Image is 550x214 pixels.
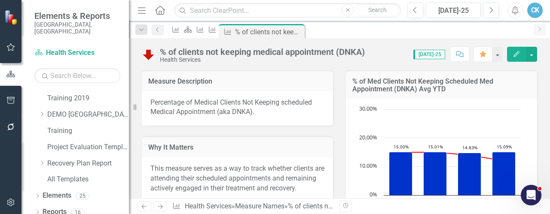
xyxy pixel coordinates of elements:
text: 0% [370,190,377,198]
a: Training 2019 [47,93,129,103]
h3: % of Med Clients Not Keeping Scheduled Med Appointment (DNKA) Avg YTD [352,78,531,93]
span: [DATE]-25 [413,50,445,59]
h3: Measure Description [148,78,327,85]
text: 30.00% [359,105,377,112]
div: 25 [76,192,89,199]
div: [DATE]-25 [429,6,478,16]
button: [DATE]-25 [426,3,481,18]
a: Recovery Plan Report [47,159,129,169]
iframe: Intercom live chat [521,185,541,205]
a: Training [47,126,129,136]
div: Health Services [160,57,365,63]
path: 2021, 15.00286383. Avg-DNKA-YTD. [389,152,412,196]
a: Health Services [185,202,232,210]
path: 2024, 15.08738647. Avg-DNKA-YTD. [492,152,516,196]
span: This measure serves as a way to track whether clients are attending their scheduled appointments ... [150,164,324,192]
div: % of clients not keeping medical appointment (DNKA) [288,202,450,210]
a: Elements [43,191,71,201]
img: Below Plan [142,48,156,61]
input: Search ClearPoint... [174,3,401,18]
text: 15.01% [428,144,443,150]
path: 2022, 15.00589644. Avg-DNKA-YTD. [424,152,447,196]
input: Search Below... [34,68,120,83]
text: 15.09% [497,144,512,150]
button: Search [356,4,399,16]
path: 2023, 14.82695063. Avg-DNKA-YTD. [458,153,481,196]
span: Search [368,6,387,13]
div: % of clients not keeping medical appointment (DNKA) [160,47,365,57]
img: ClearPoint Strategy [4,9,19,24]
g: Avg-DNKA-YTD, series 1 of 2. Bar series with 4 bars. [389,152,516,196]
div: » » [172,202,333,211]
button: CK [527,3,543,18]
text: 15.00% [394,144,409,150]
a: Health Services [34,48,120,58]
text: 10.00% [359,162,377,169]
h3: Why It Matters [148,144,327,151]
a: Measure Names [235,202,284,210]
text: 14.83% [462,145,477,151]
a: All Templates [47,175,129,184]
text: 20.00% [359,133,377,141]
span: Elements & Reports [34,11,120,21]
div: % of clients not keeping medical appointment (DNKA) [235,27,302,37]
a: Project Evaluation Template Scorecard [47,142,129,152]
small: [GEOGRAPHIC_DATA], [GEOGRAPHIC_DATA] [34,21,120,35]
a: DEMO [GEOGRAPHIC_DATA] [47,110,129,120]
span: Percentage of Medical Clients Not Keeping scheduled Medical Appointment (aka DNKA). [150,98,312,116]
